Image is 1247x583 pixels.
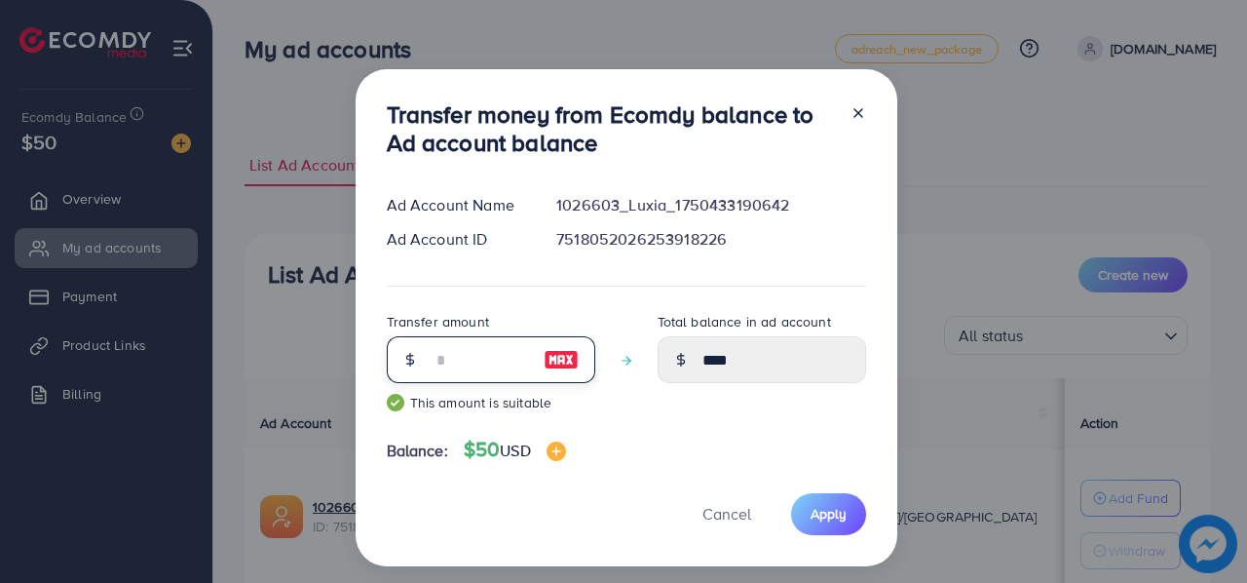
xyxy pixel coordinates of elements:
span: USD [500,440,530,461]
small: This amount is suitable [387,393,595,412]
button: Cancel [678,493,775,535]
label: Total balance in ad account [658,312,831,331]
span: Apply [811,504,847,524]
div: Ad Account ID [371,228,542,251]
img: image [544,348,579,371]
div: 1026603_Luxia_1750433190642 [541,194,881,216]
h3: Transfer money from Ecomdy balance to Ad account balance [387,100,835,157]
span: Cancel [702,503,751,525]
div: Ad Account Name [371,194,542,216]
img: guide [387,394,404,411]
button: Apply [791,493,866,535]
h4: $50 [464,438,566,462]
img: image [547,442,566,461]
label: Transfer amount [387,312,489,331]
div: 7518052026253918226 [541,228,881,251]
span: Balance: [387,440,448,462]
